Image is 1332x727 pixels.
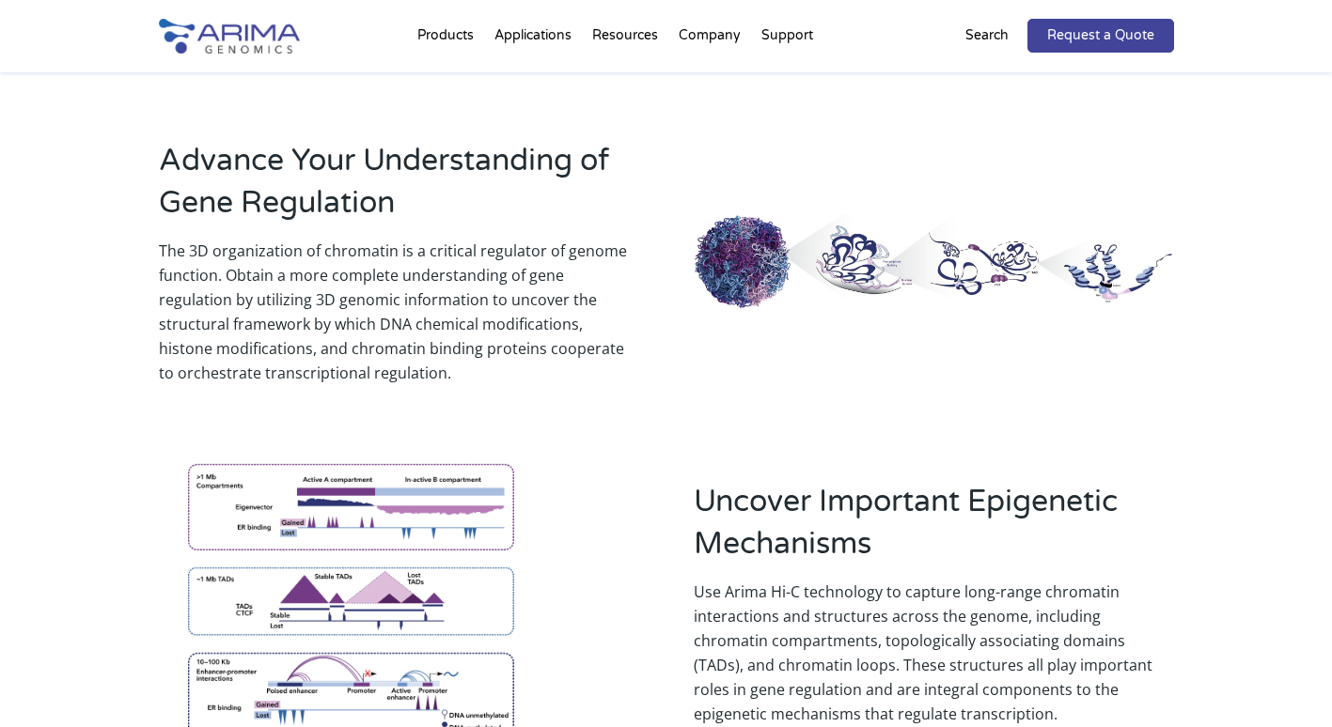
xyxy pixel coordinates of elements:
h2: Uncover Important Epigenetic Mechanisms [694,481,1173,580]
img: Arima-Genomics-logo [159,19,300,54]
p: The 3D organization of chromatin is a critical regulator of genome function. ​​Obtain a more comp... [159,239,638,385]
img: Epigenetics [694,213,1173,312]
p: Search [965,23,1009,48]
p: Use Arima Hi-C technology to capture long-range chromatin interactions and structures across the ... [694,580,1173,726]
h2: Advance Your Understanding of Gene Regulation [159,140,638,239]
a: Request a Quote [1027,19,1174,53]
